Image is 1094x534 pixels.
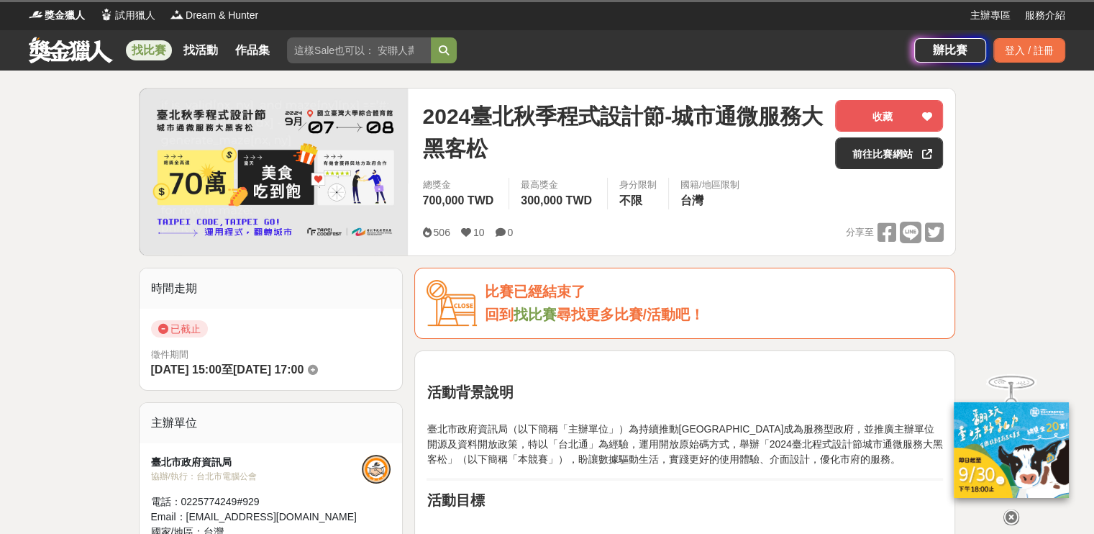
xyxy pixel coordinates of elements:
button: 收藏 [835,100,943,132]
div: 登入 / 註冊 [993,38,1065,63]
div: 臺北市政府資訊局 [151,455,363,470]
div: 協辦/執行： 台北市電腦公會 [151,470,363,483]
strong: 活動目標 [427,492,484,508]
div: 主辦單位 [140,403,403,443]
span: 尋找更多比賽/活動吧！ [556,307,704,322]
span: Dream & Hunter [186,8,258,23]
a: 服務介紹 [1025,8,1065,23]
span: 已截止 [151,320,208,338]
span: 總獎金 [422,178,497,192]
span: 700,000 TWD [422,194,493,207]
div: 電話： 0225774249#929 [151,494,363,510]
img: Logo [170,7,184,22]
img: Icon [427,280,477,327]
span: [DATE] 15:00 [151,363,222,376]
span: 至 [222,363,233,376]
span: 徵件期間 [151,349,188,360]
span: 10 [473,227,485,238]
a: Logo獎金獵人 [29,8,85,23]
span: 台灣 [680,194,703,207]
span: 臺北市政府資訊局（以下簡稱「主辦單位」）為持續推動[GEOGRAPHIC_DATA]成為服務型政府，並推廣主辦單位開源及資料開放政策，特以「台北通」為經驗，運用開放原始碼方式，舉辦「2024臺北... [427,423,942,465]
img: ff197300-f8ee-455f-a0ae-06a3645bc375.jpg [954,402,1069,498]
span: 試用獵人 [115,8,155,23]
a: 主辦專區 [970,8,1011,23]
span: 獎金獵人 [45,8,85,23]
span: 分享至 [845,222,873,243]
div: 時間走期 [140,268,403,309]
div: 比賽已經結束了 [484,280,943,304]
span: 506 [433,227,450,238]
a: 作品集 [229,40,275,60]
a: LogoDream & Hunter [170,8,258,23]
div: 身分限制 [619,178,657,192]
span: 最高獎金 [521,178,596,192]
img: Logo [99,7,114,22]
input: 這樣Sale也可以： 安聯人壽創意銷售法募集 [287,37,431,63]
span: 不限 [619,194,642,207]
a: 找活動 [178,40,224,60]
a: 前往比賽網站 [835,137,943,169]
img: Cover Image [140,89,409,255]
span: 300,000 TWD [521,194,592,207]
a: 找比賽 [513,307,556,322]
span: 2024臺北秋季程式設計節-城市通微服務大黑客松 [422,100,824,165]
div: Email： [EMAIL_ADDRESS][DOMAIN_NAME] [151,510,363,525]
span: 0 [507,227,513,238]
a: Logo試用獵人 [99,8,155,23]
span: 回到 [484,307,513,322]
strong: 活動背景說明 [427,384,513,400]
a: 找比賽 [126,40,172,60]
div: 國籍/地區限制 [680,178,739,192]
a: 辦比賽 [914,38,986,63]
img: Logo [29,7,43,22]
span: [DATE] 17:00 [233,363,304,376]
